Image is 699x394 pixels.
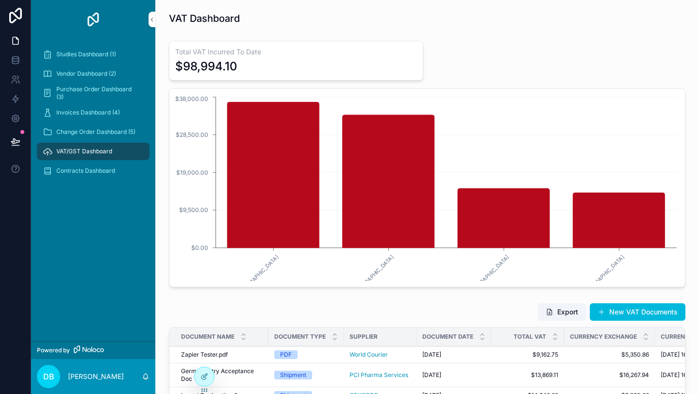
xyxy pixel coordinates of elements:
span: Invoices Dashboard (4) [56,109,120,116]
a: PDF [274,350,338,359]
tspan: $0.00 [191,244,208,251]
span: Change Order Dashboard (5) [56,128,135,136]
div: PDF [280,350,292,359]
span: Document Date [422,333,473,341]
a: $5,350.86 [570,351,649,359]
div: $98,994.10 [175,59,237,74]
a: Change Order Dashboard (5) [37,123,150,141]
span: Contracts Dashboard [56,167,115,175]
span: [DATE] [422,351,441,359]
span: Document Name [181,333,234,341]
tspan: $28,500.00 [176,131,208,138]
a: [DATE] [422,371,485,379]
a: World Courier [349,351,411,359]
a: $16,267.94 [570,371,649,379]
tspan: $9,500.00 [179,206,208,213]
a: $9,162.75 [497,351,558,359]
span: Zapier Tester.pdf [181,351,228,359]
tspan: $38,000.00 [175,95,208,102]
div: Shipment [280,371,306,379]
a: VAT/GST Dashboard [37,143,150,160]
span: [DATE] 16:55 [661,351,695,359]
a: [DATE] [422,351,485,359]
a: Powered by [31,341,155,359]
span: Currency Exchange [570,333,637,341]
span: Total VAT [514,333,546,341]
a: Invoices Dashboard (4) [37,104,150,121]
button: New VAT Documents [590,303,685,321]
div: scrollable content [31,39,155,192]
a: Vendor Dashboard (2) [37,65,150,82]
a: Shipment [274,371,338,379]
span: [DATE] [422,371,441,379]
a: Studies Dashboard (1) [37,46,150,63]
p: [PERSON_NAME] [68,372,124,381]
button: Export [538,303,586,321]
a: German Entry Acceptance Doc [181,367,263,383]
span: Purchase Order Dashboard (3) [56,85,140,101]
img: App logo [85,12,101,27]
span: Supplier [349,333,378,341]
text: [GEOGRAPHIC_DATA] [351,253,395,297]
span: [DATE] 16:52 [661,371,695,379]
tspan: $19,000.00 [176,169,208,176]
a: Zapier Tester.pdf [181,351,263,359]
text: [GEOGRAPHIC_DATA] [236,253,280,297]
div: chart [175,95,679,281]
text: [GEOGRAPHIC_DATA] [466,253,511,297]
text: [GEOGRAPHIC_DATA] [582,253,626,297]
a: PCI Pharma Services [349,371,408,379]
h3: Total VAT Incurred To Date [175,47,417,57]
span: Document Type [274,333,326,341]
a: Contracts Dashboard [37,162,150,180]
a: $13,869.11 [497,371,558,379]
a: Purchase Order Dashboard (3) [37,84,150,102]
a: PCI Pharma Services [349,371,411,379]
span: Studies Dashboard (1) [56,50,116,58]
span: Vendor Dashboard (2) [56,70,116,78]
span: Powered by [37,346,70,354]
a: World Courier [349,351,388,359]
h1: VAT Dashboard [169,12,240,25]
span: VAT/GST Dashboard [56,148,112,155]
span: DB [43,371,54,382]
